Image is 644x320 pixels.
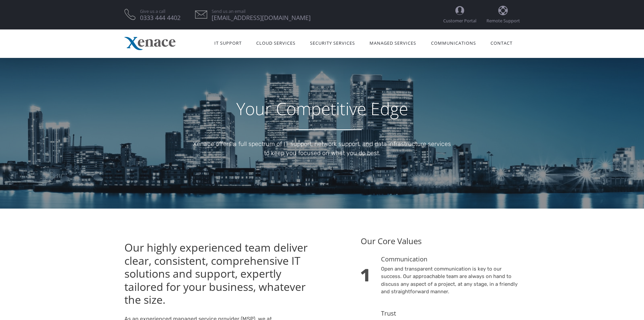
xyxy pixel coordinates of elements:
h5: Communication [381,255,520,263]
a: Send us an email [EMAIL_ADDRESS][DOMAIN_NAME] [212,9,311,20]
a: Cloud Services [249,32,303,53]
a: Give us a call 0333 444 4402 [140,9,181,20]
a: IT Support [207,32,249,53]
a: Communications [424,32,483,53]
a: Managed Services [362,32,424,53]
span: 0333 444 4402 [140,16,181,20]
h3: Your Competitive Edge [124,99,520,119]
h3: Our highly experienced team deliver clear, consistent, comprehensive IT solutions and support, ex... [124,241,317,306]
div: Xenace offers a full spectrum of IT support, network support, and data infrastructure services to... [124,140,520,158]
h5: Trust [381,309,520,318]
a: Security Services [303,32,362,53]
h4: Our Core Values [361,236,520,247]
span: [EMAIL_ADDRESS][DOMAIN_NAME] [212,16,311,20]
p: Open and transparent communication is key to our success. Our approachable team are always on han... [381,265,520,296]
span: Send us an email [212,9,311,14]
a: Contact [483,32,520,53]
span: Give us a call [140,9,181,14]
img: Xenace [124,37,175,50]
